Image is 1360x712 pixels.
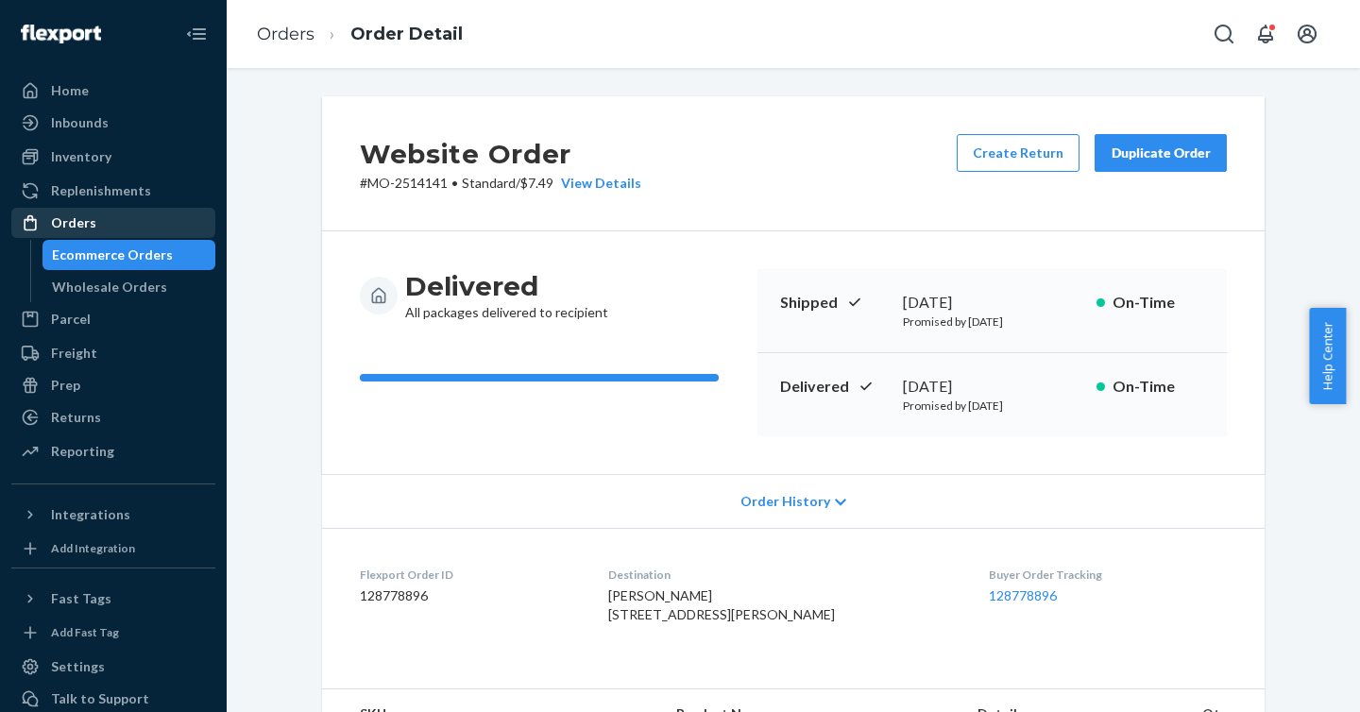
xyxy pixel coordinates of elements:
[51,408,101,427] div: Returns
[1288,15,1326,53] button: Open account menu
[51,376,80,395] div: Prep
[1095,134,1227,172] button: Duplicate Order
[780,376,888,398] p: Delivered
[903,376,1081,398] div: [DATE]
[903,398,1081,414] p: Promised by [DATE]
[360,567,578,583] dt: Flexport Order ID
[42,240,216,270] a: Ecommerce Orders
[51,310,91,329] div: Parcel
[51,442,114,461] div: Reporting
[11,142,215,172] a: Inventory
[11,500,215,530] button: Integrations
[1111,144,1211,162] div: Duplicate Order
[903,292,1081,314] div: [DATE]
[51,505,130,524] div: Integrations
[42,272,216,302] a: Wholesale Orders
[405,269,608,322] div: All packages delivered to recipient
[11,176,215,206] a: Replenishments
[21,25,101,43] img: Flexport logo
[51,181,151,200] div: Replenishments
[51,213,96,232] div: Orders
[51,624,119,640] div: Add Fast Tag
[51,147,111,166] div: Inventory
[11,652,215,682] a: Settings
[903,314,1081,330] p: Promised by [DATE]
[989,587,1057,603] a: 128778896
[350,24,463,44] a: Order Detail
[553,174,641,193] button: View Details
[1113,376,1204,398] p: On-Time
[360,586,578,605] dd: 128778896
[11,621,215,644] a: Add Fast Tag
[11,370,215,400] a: Prep
[257,24,314,44] a: Orders
[11,108,215,138] a: Inbounds
[11,338,215,368] a: Freight
[178,15,215,53] button: Close Navigation
[11,402,215,432] a: Returns
[11,208,215,238] a: Orders
[608,587,835,622] span: [PERSON_NAME] [STREET_ADDRESS][PERSON_NAME]
[1309,308,1346,404] button: Help Center
[1113,292,1204,314] p: On-Time
[11,436,215,466] a: Reporting
[51,81,89,100] div: Home
[1205,15,1243,53] button: Open Search Box
[360,174,641,193] p: # MO-2514141 / $7.49
[11,537,215,560] a: Add Integration
[52,278,167,297] div: Wholesale Orders
[11,76,215,106] a: Home
[51,540,135,556] div: Add Integration
[51,589,111,608] div: Fast Tags
[740,492,830,511] span: Order History
[11,304,215,334] a: Parcel
[51,113,109,132] div: Inbounds
[51,657,105,676] div: Settings
[780,292,888,314] p: Shipped
[51,344,97,363] div: Freight
[405,269,608,303] h3: Delivered
[957,134,1079,172] button: Create Return
[11,584,215,614] button: Fast Tags
[51,689,149,708] div: Talk to Support
[242,7,478,62] ol: breadcrumbs
[608,567,960,583] dt: Destination
[1247,15,1284,53] button: Open notifications
[989,567,1227,583] dt: Buyer Order Tracking
[52,246,173,264] div: Ecommerce Orders
[360,134,641,174] h2: Website Order
[451,175,458,191] span: •
[462,175,516,191] span: Standard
